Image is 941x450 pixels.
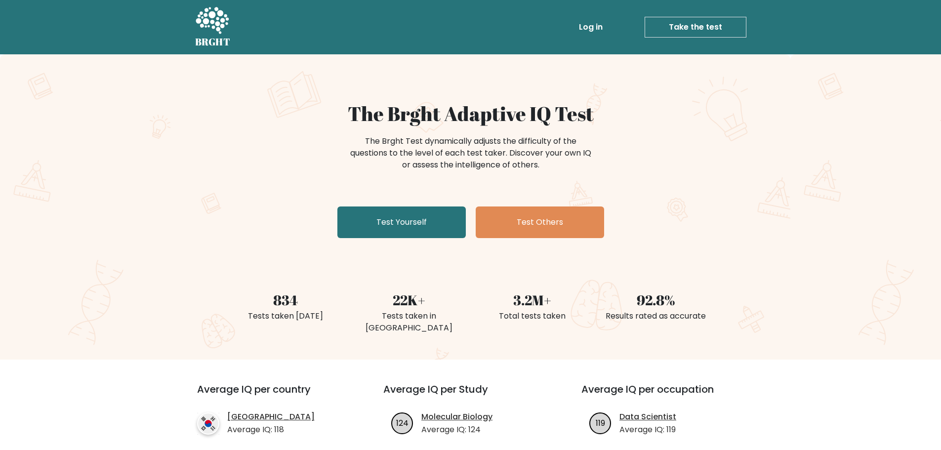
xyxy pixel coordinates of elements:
[337,206,466,238] a: Test Yourself
[476,206,604,238] a: Test Others
[581,383,756,407] h3: Average IQ per occupation
[227,411,315,423] a: [GEOGRAPHIC_DATA]
[230,102,712,125] h1: The Brght Adaptive IQ Test
[477,289,588,310] div: 3.2M+
[197,383,348,407] h3: Average IQ per country
[195,4,231,50] a: BRGHT
[645,17,746,38] a: Take the test
[600,310,712,322] div: Results rated as accurate
[347,135,594,171] div: The Brght Test dynamically adjusts the difficulty of the questions to the level of each test take...
[619,411,676,423] a: Data Scientist
[421,411,492,423] a: Molecular Biology
[396,417,409,428] text: 124
[353,310,465,334] div: Tests taken in [GEOGRAPHIC_DATA]
[383,383,558,407] h3: Average IQ per Study
[227,424,315,436] p: Average IQ: 118
[230,310,341,322] div: Tests taken [DATE]
[477,310,588,322] div: Total tests taken
[197,412,219,435] img: country
[195,36,231,48] h5: BRGHT
[353,289,465,310] div: 22K+
[619,424,676,436] p: Average IQ: 119
[600,289,712,310] div: 92.8%
[230,289,341,310] div: 834
[421,424,492,436] p: Average IQ: 124
[596,417,605,428] text: 119
[575,17,607,37] a: Log in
